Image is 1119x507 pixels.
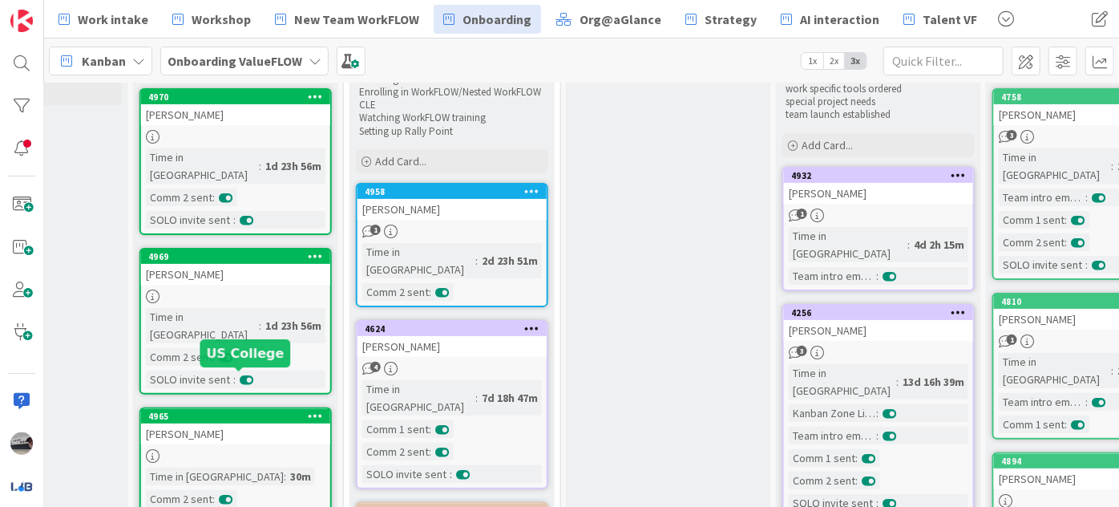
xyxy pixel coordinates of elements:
span: : [429,420,431,438]
span: : [429,283,431,301]
div: 4970[PERSON_NAME] [141,90,330,125]
p: Watching WorkFLOW training [359,112,545,124]
span: Strategy [705,10,757,29]
div: 7d 18h 47m [478,389,542,407]
span: : [1086,256,1089,274]
span: 1 [797,209,807,219]
div: 4932 [784,168,973,183]
div: SOLO invite sent [362,465,450,483]
span: 1 [1007,335,1017,345]
div: 1d 23h 56m [261,317,325,335]
div: 2d 23h 51m [478,252,542,270]
span: : [233,211,236,229]
span: 3 [1007,130,1017,140]
span: : [1065,416,1068,433]
span: 3x [845,53,867,69]
div: 4624 [358,322,547,336]
div: 4256 [784,306,973,320]
div: 4958 [358,185,547,199]
div: 1d 23h 56m [261,157,325,175]
a: Work intake [49,5,158,34]
div: 4256 [791,307,973,318]
span: : [450,465,452,483]
a: AI interaction [771,5,889,34]
span: : [1065,211,1068,229]
div: [PERSON_NAME] [141,424,330,444]
span: : [876,267,879,285]
span: : [284,468,286,485]
a: Onboarding [434,5,541,34]
div: 4932[PERSON_NAME] [784,168,973,204]
p: Enrolling in WorkFLOW/Nested WorkFLOW CLE [359,86,545,112]
div: Time in [GEOGRAPHIC_DATA] [999,148,1112,184]
div: 4970 [141,90,330,104]
span: Kanban [82,51,126,71]
div: Time in [GEOGRAPHIC_DATA] [146,468,284,485]
span: : [907,236,910,253]
div: 4965 [148,411,330,422]
div: 4969 [141,249,330,264]
img: Visit kanbanzone.com [10,10,33,32]
span: 4 [370,362,381,372]
span: : [855,449,858,467]
span: : [1086,393,1089,411]
span: Talent VF [923,10,977,29]
a: Talent VF [894,5,987,34]
span: : [212,189,215,206]
span: Add Card... [802,138,853,152]
div: 4958 [365,186,547,197]
input: Quick Filter... [883,47,1004,75]
div: 4932 [791,170,973,181]
div: Comm 2 sent [362,283,429,301]
div: Comm 1 sent [789,449,855,467]
span: : [1112,362,1114,379]
div: Time in [GEOGRAPHIC_DATA] [999,353,1112,388]
div: 30m [286,468,315,485]
span: New Team WorkFLOW [294,10,419,29]
p: team launch established [786,108,972,121]
div: Time in [GEOGRAPHIC_DATA] [146,308,259,343]
div: Time in [GEOGRAPHIC_DATA] [146,148,259,184]
span: : [1086,189,1089,206]
div: Comm 2 sent [146,348,212,366]
span: 3 [797,346,807,356]
div: SOLO invite sent [999,256,1086,274]
p: Setting up Rally Point [359,125,545,138]
span: Workshop [192,10,251,29]
img: avatar [10,475,33,497]
div: 4256[PERSON_NAME] [784,306,973,341]
span: : [233,371,236,388]
div: Comm 2 sent [999,233,1065,251]
div: Time in [GEOGRAPHIC_DATA] [789,364,896,400]
div: Comm 2 sent [146,189,212,206]
a: Org@aGlance [546,5,671,34]
h5: US College [206,346,284,361]
div: [PERSON_NAME] [141,264,330,285]
div: Team intro email sent [789,267,876,285]
span: : [259,317,261,335]
a: Workshop [163,5,261,34]
p: work specific tools ordered [786,83,972,95]
a: Strategy [676,5,766,34]
div: Team intro email sent [999,393,1086,411]
span: : [475,252,478,270]
span: : [259,157,261,175]
span: Org@aGlance [580,10,661,29]
span: 1x [802,53,823,69]
div: 4969 [148,251,330,262]
div: Comm 2 sent [789,472,855,489]
span: : [876,404,879,422]
div: 4965 [141,409,330,424]
span: : [1112,157,1114,175]
div: 4969[PERSON_NAME] [141,249,330,285]
div: Comm 1 sent [362,420,429,438]
span: Add Card... [375,154,426,168]
span: : [855,472,858,489]
div: Time in [GEOGRAPHIC_DATA] [362,243,475,278]
div: 4624 [365,323,547,335]
div: SOLO invite sent [146,211,233,229]
div: 4970 [148,91,330,103]
div: [PERSON_NAME] [358,199,547,220]
div: Comm 2 sent [362,443,429,460]
span: : [1065,233,1068,251]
